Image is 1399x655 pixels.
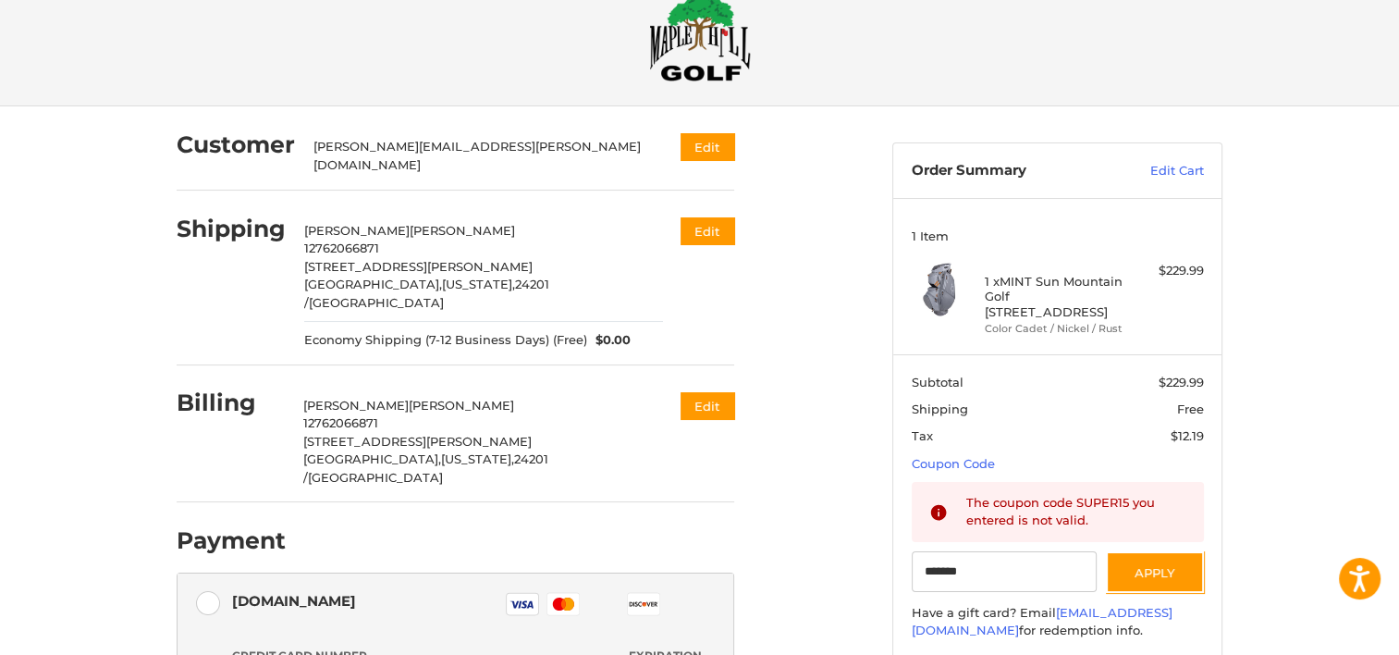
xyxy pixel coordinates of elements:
[177,526,286,555] h2: Payment
[303,398,409,413] span: [PERSON_NAME]
[681,133,734,160] button: Edit
[177,130,295,159] h2: Customer
[232,586,356,616] div: [DOMAIN_NAME]
[409,398,514,413] span: [PERSON_NAME]
[1111,162,1204,180] a: Edit Cart
[1159,375,1204,389] span: $229.99
[1177,402,1204,416] span: Free
[985,321,1126,337] li: Color Cadet / Nickel / Rust
[309,295,444,310] span: [GEOGRAPHIC_DATA]
[1171,428,1204,443] span: $12.19
[912,162,1111,180] h3: Order Summary
[912,456,995,471] a: Coupon Code
[966,494,1186,530] div: The coupon code SUPER15 you entered is not valid.
[304,277,549,310] span: 24201 /
[681,217,734,244] button: Edit
[912,229,1204,243] h3: 1 Item
[177,215,286,243] h2: Shipping
[410,223,515,238] span: [PERSON_NAME]
[1131,262,1204,280] div: $229.99
[1246,605,1399,655] iframe: Google Customer Reviews
[442,277,515,291] span: [US_STATE],
[303,451,441,466] span: [GEOGRAPHIC_DATA],
[912,402,968,416] span: Shipping
[313,138,645,174] div: [PERSON_NAME][EMAIL_ADDRESS][PERSON_NAME][DOMAIN_NAME]
[304,277,442,291] span: [GEOGRAPHIC_DATA],
[912,375,963,389] span: Subtotal
[681,392,734,419] button: Edit
[304,331,587,350] span: Economy Shipping (7-12 Business Days) (Free)
[303,434,532,449] span: [STREET_ADDRESS][PERSON_NAME]
[587,331,632,350] span: $0.00
[985,274,1126,319] h4: 1 x MINT Sun Mountain Golf [STREET_ADDRESS]
[1106,551,1204,593] button: Apply
[912,428,933,443] span: Tax
[177,389,285,417] h2: Billing
[912,604,1204,640] div: Have a gift card? Email for redemption info.
[303,415,378,430] span: 12762066871
[308,470,443,485] span: [GEOGRAPHIC_DATA]
[304,241,379,255] span: 12762066871
[304,223,410,238] span: [PERSON_NAME]
[303,451,548,485] span: 24201 /
[304,259,533,274] span: [STREET_ADDRESS][PERSON_NAME]
[912,551,1098,593] input: Gift Certificate or Coupon Code
[441,451,514,466] span: [US_STATE],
